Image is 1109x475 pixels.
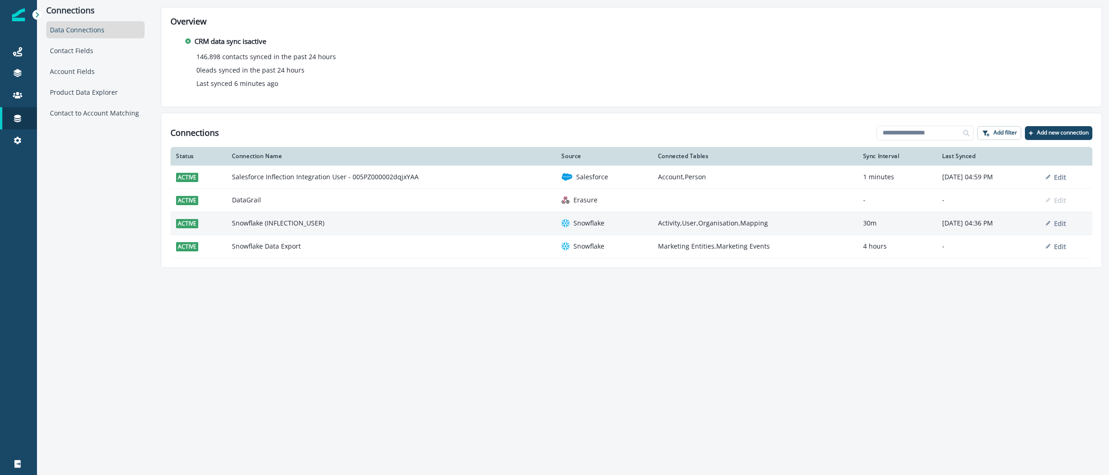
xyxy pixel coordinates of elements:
[573,195,597,205] p: Erasure
[176,196,198,205] span: active
[171,235,1092,258] a: activeSnowflake Data ExportsnowflakeSnowflakeMarketing Entities,Marketing Events4 hours-Edit
[858,212,937,235] td: 30m
[942,172,1035,182] p: [DATE] 04:59 PM
[561,171,573,183] img: salesforce
[858,235,937,258] td: 4 hours
[561,196,570,204] img: erasure
[46,42,145,59] div: Contact Fields
[977,126,1021,140] button: Add filter
[12,8,25,21] img: Inflection
[171,17,1092,27] h2: Overview
[176,173,198,182] span: active
[1037,129,1089,136] p: Add new connection
[1054,173,1066,182] p: Edit
[652,165,858,189] td: Account,Person
[226,212,556,235] td: Snowflake (INFLECTION_USER)
[858,189,937,212] td: -
[226,165,556,189] td: Salesforce Inflection Integration User - 005PZ000002dqjxYAA
[942,152,1035,160] div: Last Synced
[196,52,336,61] p: 146,898 contacts synced in the past 24 hours
[176,219,198,228] span: active
[46,63,145,80] div: Account Fields
[573,219,604,228] p: Snowflake
[561,242,570,250] img: snowflake
[226,189,556,212] td: DataGrail
[863,152,931,160] div: Sync Interval
[1054,196,1066,205] p: Edit
[171,128,219,138] h1: Connections
[195,36,266,47] p: CRM data sync is active
[196,79,278,88] p: Last synced 6 minutes ago
[196,65,305,75] p: 0 leads synced in the past 24 hours
[561,219,570,227] img: snowflake
[1046,219,1066,228] button: Edit
[1054,242,1066,251] p: Edit
[171,189,1092,212] a: activeDataGrailerasureErasure--Edit
[1046,242,1066,251] button: Edit
[46,21,145,38] div: Data Connections
[652,212,858,235] td: Activity,User,Organisation,Mapping
[1054,219,1066,228] p: Edit
[658,152,852,160] div: Connected Tables
[176,242,198,251] span: active
[942,195,1035,205] p: -
[576,172,608,182] p: Salesforce
[1046,173,1066,182] button: Edit
[573,242,604,251] p: Snowflake
[46,104,145,122] div: Contact to Account Matching
[1046,196,1066,205] button: Edit
[561,152,646,160] div: Source
[176,152,220,160] div: Status
[171,165,1092,189] a: activeSalesforce Inflection Integration User - 005PZ000002dqjxYAAsalesforceSalesforceAccount,Pers...
[652,235,858,258] td: Marketing Entities,Marketing Events
[942,219,1035,228] p: [DATE] 04:36 PM
[942,242,1035,251] p: -
[1025,126,1092,140] button: Add new connection
[46,84,145,101] div: Product Data Explorer
[993,129,1017,136] p: Add filter
[226,235,556,258] td: Snowflake Data Export
[171,212,1092,235] a: activeSnowflake (INFLECTION_USER)snowflakeSnowflakeActivity,User,Organisation,Mapping30m[DATE] 04...
[232,152,551,160] div: Connection Name
[858,165,937,189] td: 1 minutes
[46,6,145,16] p: Connections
